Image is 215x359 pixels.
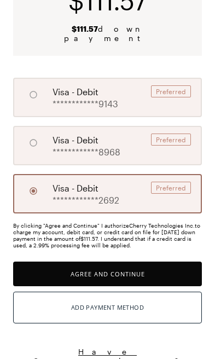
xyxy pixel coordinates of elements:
[53,182,98,195] span: visa - debit
[151,182,191,194] div: Preferred
[13,262,202,286] button: Agree and Continue
[72,24,98,33] b: $111.57
[151,85,191,97] div: Preferred
[53,85,98,99] span: visa - debit
[13,292,202,323] button: Add Payment Method
[53,134,98,147] span: visa - debit
[151,134,191,146] div: Preferred
[26,24,189,43] span: down payment
[13,222,202,248] div: By clicking "Agree and Continue" I authorize Cherry Technologies Inc. to charge my account, debit...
